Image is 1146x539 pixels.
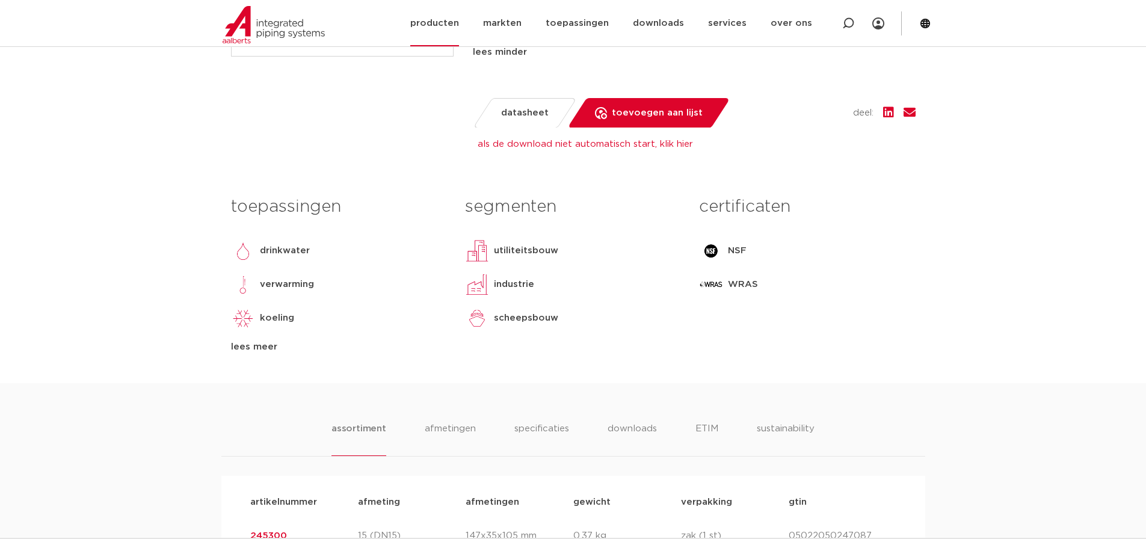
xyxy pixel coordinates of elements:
li: assortiment [331,422,386,456]
p: scheepsbouw [494,311,558,325]
p: utiliteitsbouw [494,244,558,258]
img: NSF [699,239,723,263]
div: lees meer [231,340,447,354]
span: deel: [853,106,873,120]
img: verwarming [231,273,255,297]
li: downloads [608,422,657,456]
img: utiliteitsbouw [465,239,489,263]
p: WRAS [728,277,758,292]
img: industrie [465,273,489,297]
span: toevoegen aan lijst [612,103,703,123]
img: drinkwater [231,239,255,263]
h3: toepassingen [231,195,447,219]
li: afmetingen [425,422,476,456]
p: verwarming [260,277,314,292]
img: scheepsbouw [465,306,489,330]
p: drinkwater [260,244,310,258]
p: artikelnummer [250,495,358,510]
li: sustainability [757,422,815,456]
p: verpakking [681,495,789,510]
li: specificaties [514,422,569,456]
img: WRAS [699,273,723,297]
p: gewicht [573,495,681,510]
h3: certificaten [699,195,915,219]
p: NSF [728,244,747,258]
h3: segmenten [465,195,681,219]
img: koeling [231,306,255,330]
p: afmeting [358,495,466,510]
span: datasheet [501,103,549,123]
li: ETIM [695,422,718,456]
p: koeling [260,311,294,325]
a: als de download niet automatisch start, klik hier [478,140,693,149]
p: afmetingen [466,495,573,510]
a: datasheet [472,98,576,128]
p: industrie [494,277,534,292]
div: lees minder [473,45,916,60]
p: gtin [789,495,896,510]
